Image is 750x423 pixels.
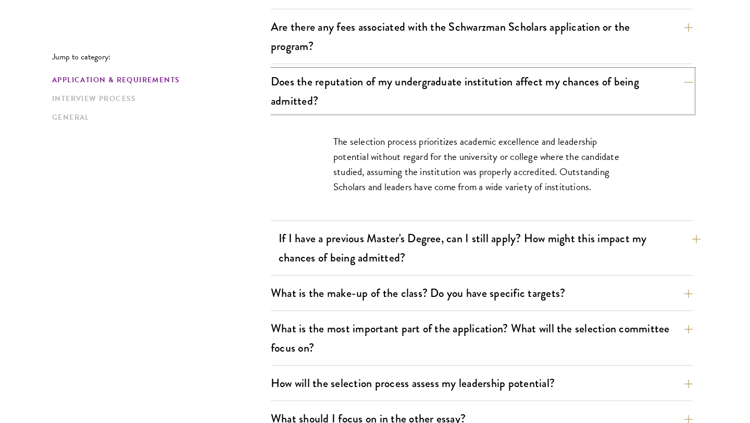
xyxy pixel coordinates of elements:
[279,227,701,269] button: If I have a previous Master's Degree, can I still apply? How might this impact my chances of bein...
[271,15,693,58] button: Are there any fees associated with the Schwarzman Scholars application or the program?
[52,74,265,85] a: Application & Requirements
[52,52,271,61] p: Jump to category:
[271,317,693,359] button: What is the most important part of the application? What will the selection committee focus on?
[52,112,265,123] a: General
[271,70,693,113] button: Does the reputation of my undergraduate institution affect my chances of being admitted?
[333,134,630,194] p: The selection process prioritizes academic excellence and leadership potential without regard for...
[271,281,693,305] button: What is the make-up of the class? Do you have specific targets?
[271,371,693,395] button: How will the selection process assess my leadership potential?
[52,93,265,104] a: Interview Process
